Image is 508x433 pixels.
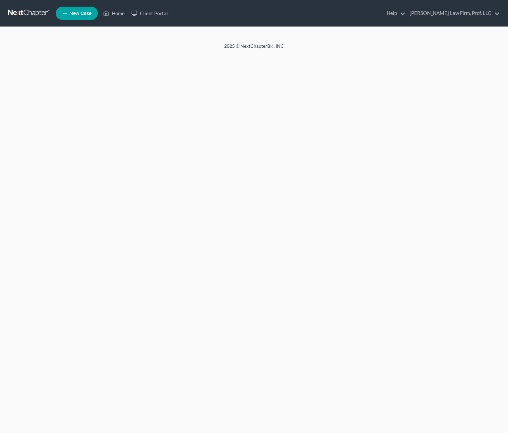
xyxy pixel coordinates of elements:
[128,7,171,19] a: Client Portal
[383,7,406,19] a: Help
[100,7,128,19] a: Home
[65,43,443,55] div: 2025 © NextChapterBK, INC
[406,7,500,19] a: [PERSON_NAME] Law Firm, Prof. LLC
[56,7,98,20] new-legal-case-button: New Case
